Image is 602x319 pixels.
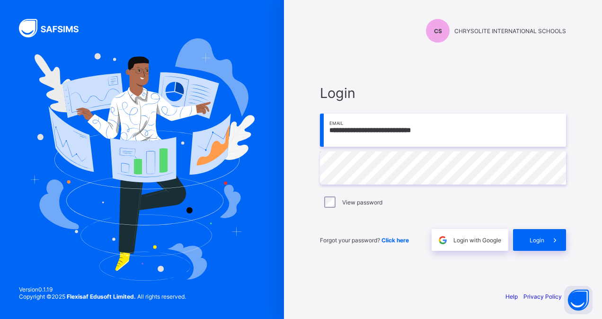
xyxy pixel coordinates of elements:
strong: Flexisaf Edusoft Limited. [67,293,136,300]
span: Login with Google [453,237,501,244]
label: View password [342,199,382,206]
a: Click here [381,237,409,244]
a: Privacy Policy [523,293,562,300]
img: google.396cfc9801f0270233282035f929180a.svg [437,235,448,246]
span: Version 0.1.19 [19,286,186,293]
img: Hero Image [29,38,255,281]
img: SAFSIMS Logo [19,19,90,37]
span: Login [320,85,566,101]
span: CHRYSOLITE INTERNATIONAL SCHOOLS [454,27,566,35]
span: Forgot your password? [320,237,409,244]
span: CS [434,27,442,35]
button: Open asap [564,286,593,314]
a: Help [505,293,518,300]
span: Copyright © 2025 All rights reserved. [19,293,186,300]
span: Login [530,237,544,244]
